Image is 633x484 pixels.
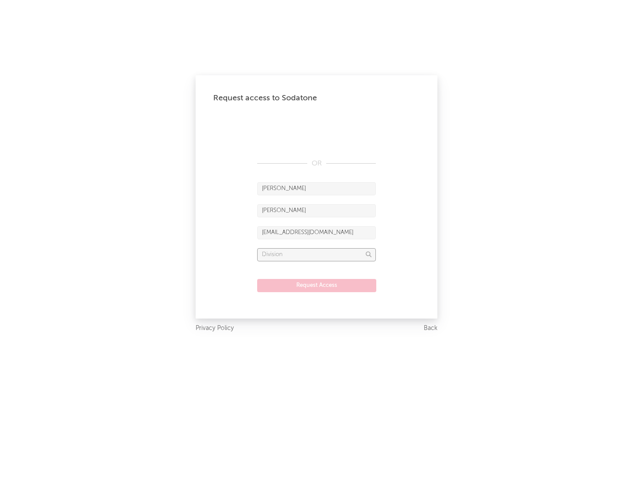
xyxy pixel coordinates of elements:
button: Request Access [257,279,376,292]
a: Privacy Policy [196,323,234,334]
input: Last Name [257,204,376,217]
input: Email [257,226,376,239]
a: Back [424,323,437,334]
div: Request access to Sodatone [213,93,420,103]
input: First Name [257,182,376,195]
input: Division [257,248,376,261]
div: OR [257,158,376,169]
